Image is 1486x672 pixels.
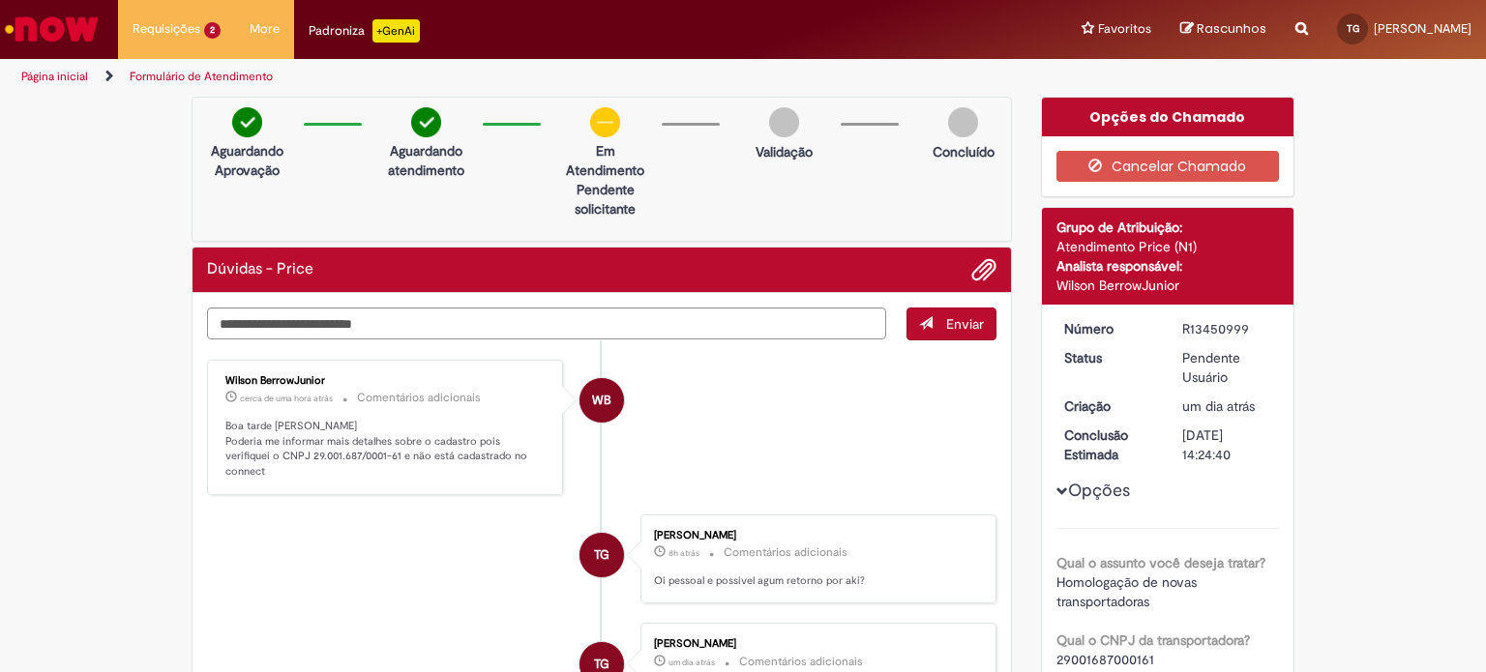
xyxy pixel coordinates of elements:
[1182,348,1272,387] div: Pendente Usuário
[372,19,420,43] p: +GenAi
[1056,151,1280,182] button: Cancelar Chamado
[756,142,813,161] p: Validação
[15,59,976,95] ul: Trilhas de página
[669,547,699,559] span: 8h atrás
[592,377,611,424] span: WB
[1182,397,1255,415] span: um dia atrás
[590,107,620,137] img: circle-minus.png
[204,22,221,39] span: 2
[580,378,624,423] div: Wilson BerrowJunior
[1056,218,1280,237] div: Grupo de Atribuição:
[200,141,294,180] p: Aguardando Aprovação
[558,180,652,219] p: Pendente solicitante
[739,654,863,670] small: Comentários adicionais
[309,19,420,43] div: Padroniza
[1050,348,1169,367] dt: Status
[379,141,473,180] p: Aguardando atendimento
[1347,22,1359,35] span: TG
[558,141,652,180] p: Em Atendimento
[1197,19,1266,38] span: Rascunhos
[1182,319,1272,338] div: R13450999
[240,393,333,404] span: cerca de uma hora atrás
[1050,396,1169,416] dt: Criação
[724,544,847,561] small: Comentários adicionais
[207,261,313,278] h2: Dúvidas - Price Histórico de tíquete
[948,107,978,137] img: img-circle-grey.png
[1182,396,1272,416] div: 27/08/2025 09:24:36
[654,530,976,541] div: [PERSON_NAME]
[1050,319,1169,338] dt: Número
[669,547,699,559] time: 28/08/2025 09:49:28
[654,638,976,650] div: [PERSON_NAME]
[225,375,548,387] div: Wilson BerrowJunior
[207,307,886,340] textarea: Digite sua mensagem aqui...
[654,573,976,589] p: Oi pessoal e possivel agum retorno por aki?
[580,533,624,577] div: THAYMESON GUILHERME
[1056,554,1265,571] b: Qual o assunto você deseja tratar?
[133,19,200,39] span: Requisições
[357,390,481,406] small: Comentários adicionais
[21,69,88,84] a: Página inicial
[1050,425,1169,464] dt: Conclusão Estimada
[232,107,262,137] img: check-circle-green.png
[1182,397,1255,415] time: 27/08/2025 09:24:36
[906,307,996,340] button: Enviar
[250,19,280,39] span: More
[1056,573,1201,610] span: Homologação de novas transportadoras
[946,315,984,333] span: Enviar
[769,107,799,137] img: img-circle-grey.png
[1056,237,1280,256] div: Atendimento Price (N1)
[2,10,102,48] img: ServiceNow
[1042,98,1294,136] div: Opções do Chamado
[669,657,715,668] time: 27/08/2025 15:54:14
[669,657,715,668] span: um dia atrás
[594,532,609,578] span: TG
[1182,425,1272,464] div: [DATE] 14:24:40
[1374,20,1471,37] span: [PERSON_NAME]
[411,107,441,137] img: check-circle-green.png
[1056,276,1280,295] div: Wilson BerrowJunior
[130,69,273,84] a: Formulário de Atendimento
[1056,651,1154,668] span: 29001687000161
[225,419,548,480] p: Boa tarde [PERSON_NAME] Poderia me informar mais detalhes sobre o cadastro pois verifiquei o CNPJ...
[971,257,996,282] button: Adicionar anexos
[933,142,995,161] p: Concluído
[1180,20,1266,39] a: Rascunhos
[1056,256,1280,276] div: Analista responsável:
[1056,631,1250,649] b: Qual o CNPJ da transportadora?
[1098,19,1151,39] span: Favoritos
